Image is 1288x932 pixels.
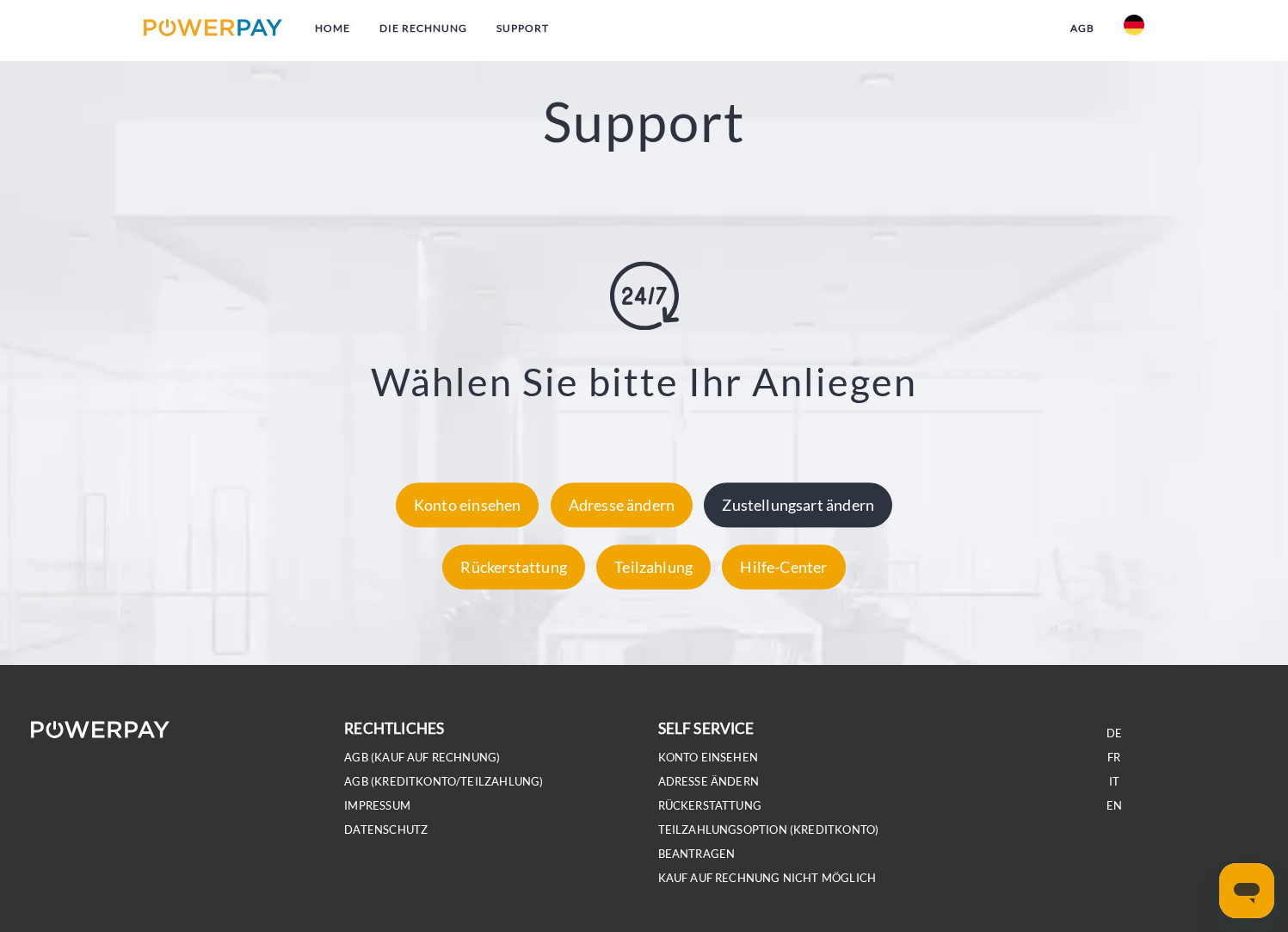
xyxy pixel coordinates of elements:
iframe: Schaltfläche zum Öffnen des Messaging-Fensters [1219,863,1274,918]
div: Zustellungsart ändern [704,483,892,528]
a: Rückerstattung [438,558,589,577]
div: Adresse ändern [551,483,693,528]
a: DIE RECHNUNG [365,13,482,44]
a: Konto einsehen [391,496,544,515]
div: Teilzahlung [596,545,711,590]
h2: Support [65,88,1223,156]
a: FR [1107,750,1120,765]
a: DE [1106,726,1122,741]
div: Hilfe-Center [722,545,845,590]
h3: Wählen Sie bitte Ihr Anliegen [86,358,1202,407]
a: EN [1106,798,1122,813]
a: IMPRESSUM [344,798,410,813]
a: agb [1056,13,1109,44]
div: Konto einsehen [396,483,539,528]
b: self service [658,719,755,737]
img: logo-powerpay-white.svg [31,721,169,738]
a: Adresse ändern [546,496,698,515]
img: logo-powerpay.svg [144,19,282,36]
a: Zustellungsart ändern [699,496,897,515]
div: Rückerstattung [442,545,585,590]
a: Teilzahlungsoption (KREDITKONTO) beantragen [658,823,879,861]
img: de [1124,15,1144,35]
a: DATENSCHUTZ [344,823,428,837]
a: Konto einsehen [658,750,759,765]
a: IT [1109,774,1119,789]
img: online-shopping.svg [610,262,679,331]
a: SUPPORT [482,13,564,44]
a: Hilfe-Center [718,558,849,577]
a: Kauf auf Rechnung nicht möglich [658,871,877,885]
a: Teilzahlung [592,558,715,577]
a: AGB (Kauf auf Rechnung) [344,750,500,765]
a: AGB (Kreditkonto/Teilzahlung) [344,774,543,789]
a: Home [300,13,365,44]
b: rechtliches [344,719,444,737]
a: Rückerstattung [658,798,762,813]
a: Adresse ändern [658,774,760,789]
